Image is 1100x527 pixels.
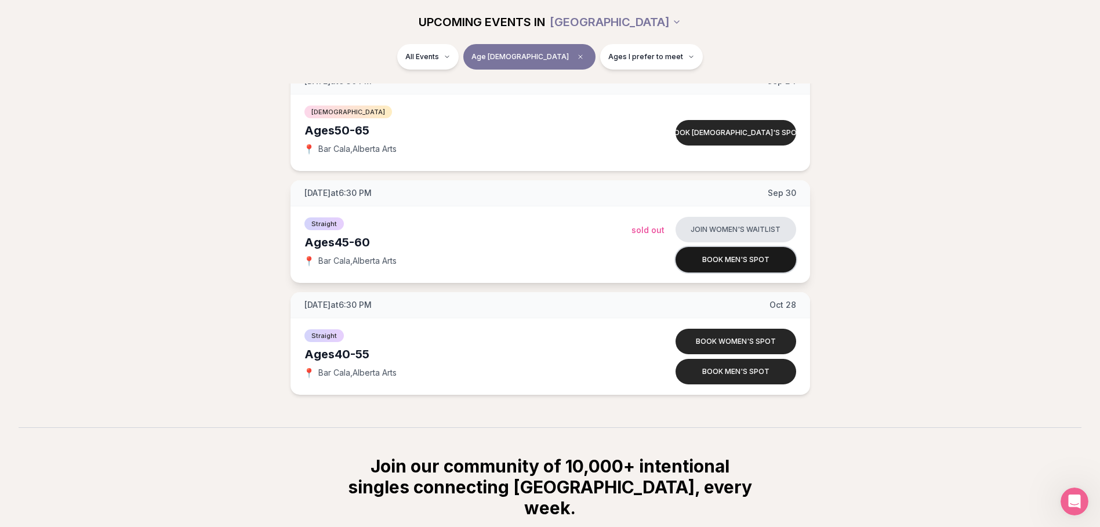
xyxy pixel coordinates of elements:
button: Ages I prefer to meet [600,44,703,70]
span: 📍 [304,256,314,266]
span: Bar Cala , Alberta Arts [318,367,397,379]
button: [GEOGRAPHIC_DATA] [550,9,681,35]
span: 📍 [304,368,314,377]
span: Straight [304,329,344,342]
button: Book [DEMOGRAPHIC_DATA]'s spot [676,120,796,146]
div: Ages 40-55 [304,346,631,362]
button: Book men's spot [676,247,796,272]
span: 📍 [304,144,314,154]
span: Age [DEMOGRAPHIC_DATA] [471,52,569,61]
span: Straight [304,217,344,230]
span: All Events [405,52,439,61]
button: Book women's spot [676,329,796,354]
span: Ages I prefer to meet [608,52,683,61]
span: [DATE] at 6:30 PM [304,299,372,311]
span: [DEMOGRAPHIC_DATA] [304,106,392,118]
button: Book men's spot [676,359,796,384]
span: Sold Out [631,225,665,235]
button: Age [DEMOGRAPHIC_DATA]Clear age [463,44,596,70]
span: Oct 28 [769,299,796,311]
span: Clear age [573,50,587,64]
span: Bar Cala , Alberta Arts [318,255,397,267]
span: [DATE] at 6:30 PM [304,187,372,199]
span: Bar Cala , Alberta Arts [318,143,397,155]
h2: Join our community of 10,000+ intentional singles connecting [GEOGRAPHIC_DATA], every week. [346,456,754,518]
button: All Events [397,44,459,70]
span: Sep 30 [768,187,796,199]
span: UPCOMING EVENTS IN [419,14,545,30]
div: Ages 50-65 [304,122,631,139]
iframe: Intercom live chat [1061,488,1088,515]
div: Ages 45-60 [304,234,631,250]
button: Join women's waitlist [676,217,796,242]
